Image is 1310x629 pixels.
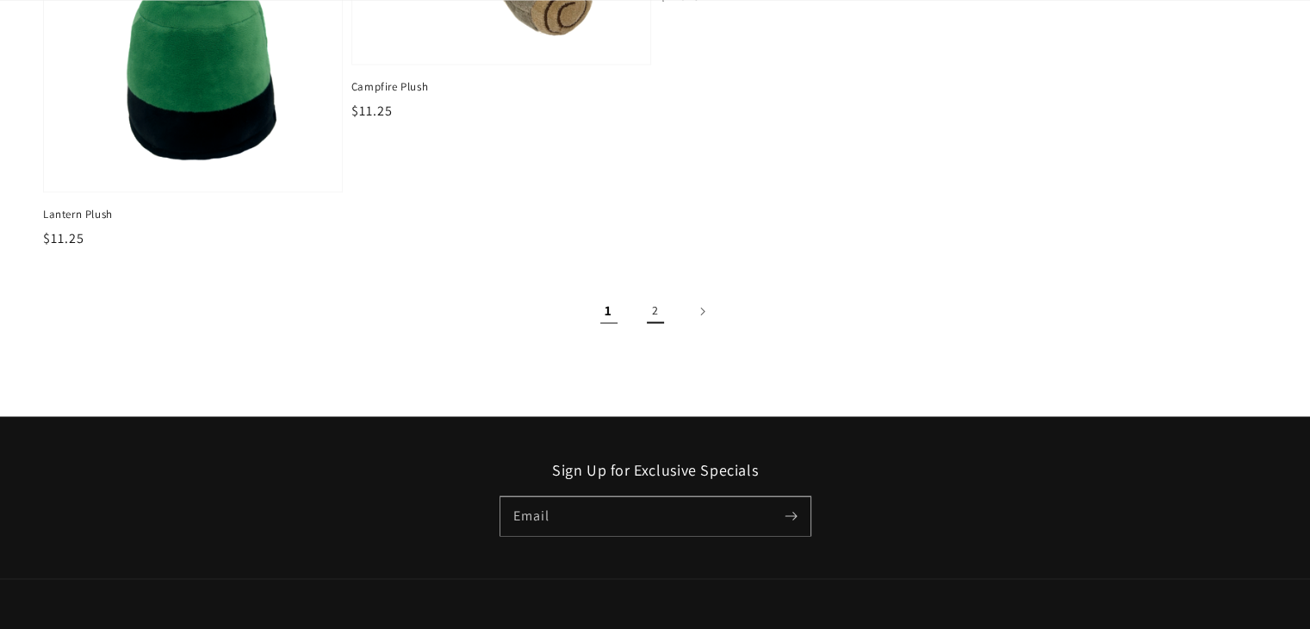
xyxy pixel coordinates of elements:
[773,496,810,534] button: Subscribe
[43,459,1267,479] h2: Sign Up for Exclusive Specials
[43,229,84,247] span: $11.25
[351,102,393,120] span: $11.25
[683,292,721,330] a: Next page
[590,292,628,330] span: Page 1
[43,207,343,222] span: Lantern Plush
[43,292,1267,330] nav: Pagination
[636,292,674,330] a: Page 2
[351,79,651,95] span: Campfire Plush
